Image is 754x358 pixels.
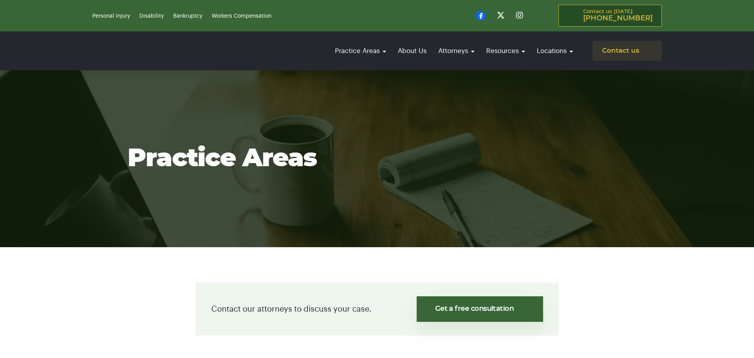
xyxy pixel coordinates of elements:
[139,13,164,19] a: Disability
[173,13,202,19] a: Bankruptcy
[331,40,390,62] a: Practice Areas
[533,40,577,62] a: Locations
[593,41,662,61] a: Contact us
[583,9,653,22] p: Contact us [DATE]
[482,40,529,62] a: Resources
[558,5,662,27] a: Contact us [DATE][PHONE_NUMBER]
[128,145,626,173] h1: Practice Areas
[434,40,478,62] a: Attorneys
[92,13,130,19] a: Personal Injury
[417,296,543,322] a: Get a free consultation
[394,40,430,62] a: About Us
[583,15,653,22] span: [PHONE_NUMBER]
[516,305,525,313] img: svg%3E
[92,36,194,66] img: logo
[196,283,559,336] div: Contact our attorneys to discuss your case.
[212,13,271,19] a: Workers Compensation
